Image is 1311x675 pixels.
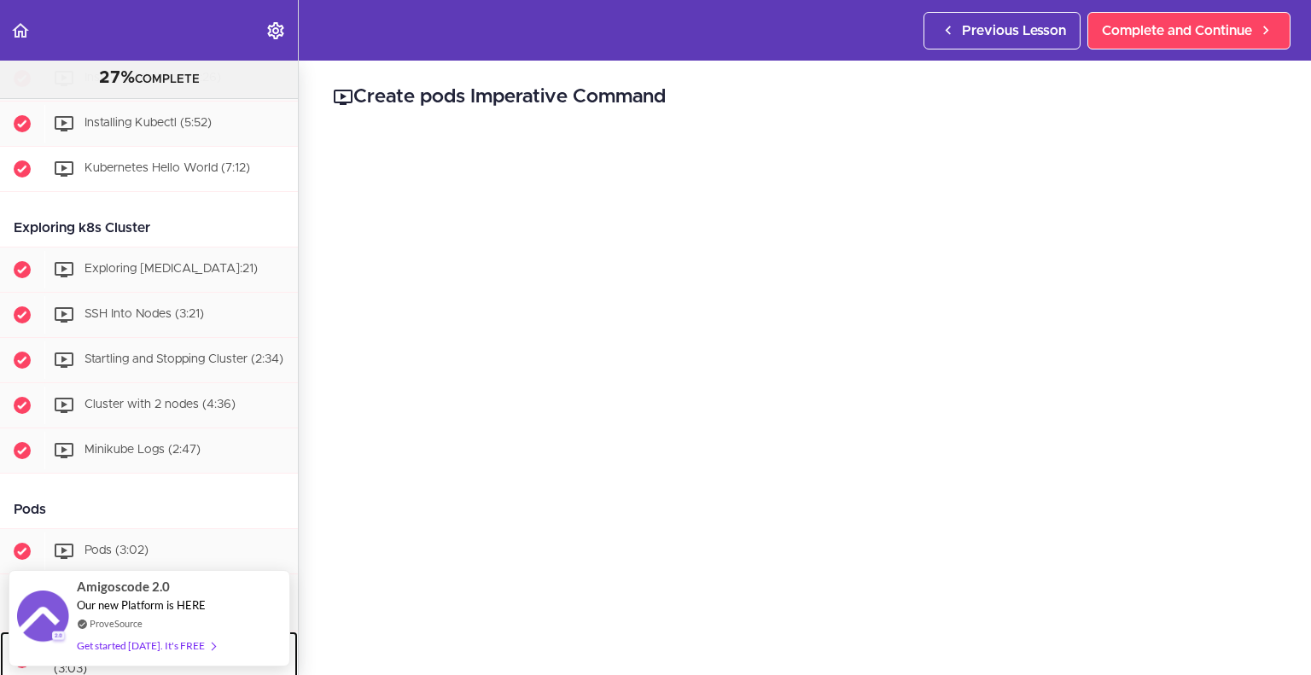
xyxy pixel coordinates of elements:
iframe: Video Player [333,137,1277,668]
span: SSH Into Nodes (3:21) [84,308,204,320]
span: Kubernetes Hello World (7:12) [84,162,250,174]
span: 27% [99,69,135,86]
span: Startling and Stopping Cluster (2:34) [84,353,283,365]
svg: Back to course curriculum [10,20,31,41]
span: Amigoscode 2.0 [77,577,170,596]
span: Installing Kubectl (5:52) [84,117,212,129]
span: Cluster with 2 nodes (4:36) [84,399,236,410]
span: Complete and Continue [1102,20,1252,41]
a: Previous Lesson [924,12,1081,49]
span: Our new Platform is HERE [77,598,206,612]
svg: Settings Menu [265,20,286,41]
a: ProveSource [90,616,143,631]
h2: Create pods Imperative Command [333,83,1277,112]
span: Exploring [MEDICAL_DATA]:21) [84,263,258,275]
span: Minikube Logs (2:47) [84,444,201,456]
span: Previous Lesson [962,20,1066,41]
img: provesource social proof notification image [17,591,68,646]
a: Complete and Continue [1087,12,1291,49]
div: Get started [DATE]. It's FREE [77,636,215,655]
div: COMPLETE [21,67,277,90]
span: Pods (3:02) [84,544,149,556]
